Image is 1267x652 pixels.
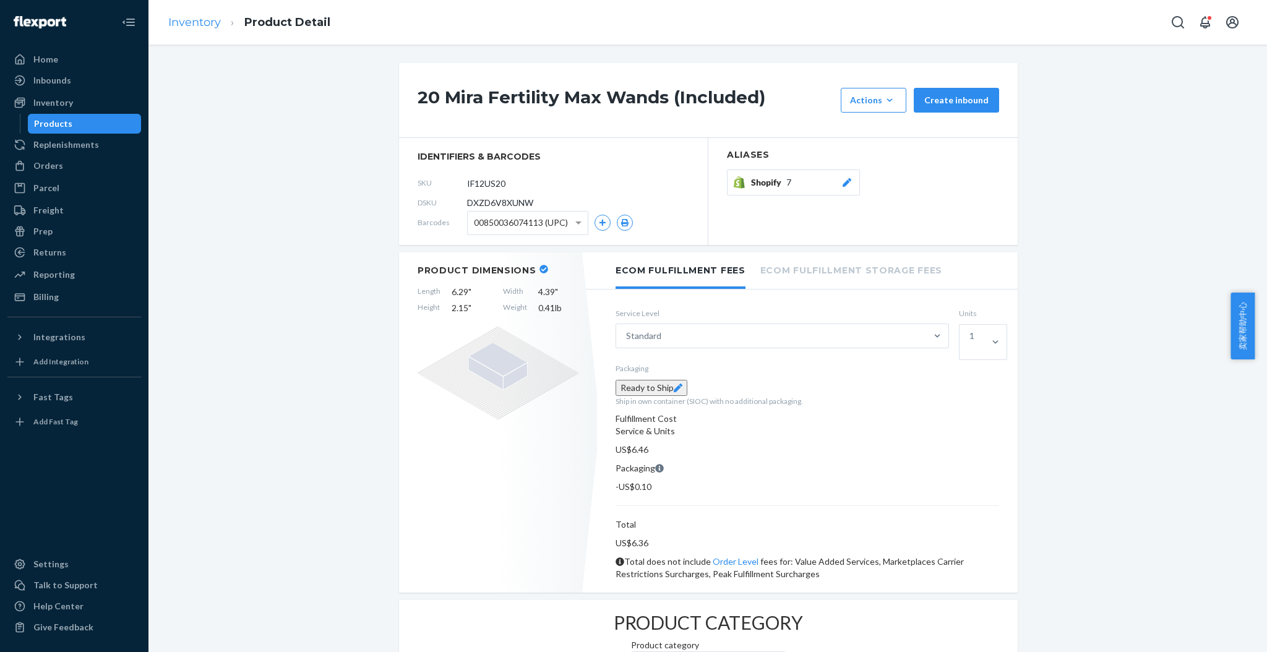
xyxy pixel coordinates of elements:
a: Product Detail [244,15,330,29]
div: Settings [33,558,69,570]
ol: breadcrumbs [158,4,340,41]
div: Add Fast Tag [33,416,78,427]
a: Add Fast Tag [7,412,141,432]
div: Products [34,118,72,130]
span: SKU [418,178,467,188]
img: Flexport logo [14,16,66,28]
label: Units [959,308,999,319]
span: Barcodes [418,217,467,228]
button: Integrations [7,327,141,347]
span: DXZD6V8XUNW [467,197,533,209]
p: Product category [631,639,786,651]
span: 00850036074113 (UPC) [474,212,568,233]
li: Ecom Fulfillment Fees [616,252,745,289]
a: Reporting [7,265,141,285]
a: Inbounds [7,71,141,90]
div: Fast Tags [33,391,73,403]
div: Standard [626,330,661,342]
button: Open account menu [1220,10,1245,35]
a: Parcel [7,178,141,198]
div: Actions [850,94,897,106]
div: Inbounds [33,74,71,87]
li: Ecom Fulfillment Storage Fees [760,252,942,286]
p: Packaging [616,363,999,374]
div: Home [33,53,58,66]
a: Replenishments [7,135,141,155]
span: Shopify [751,176,786,189]
div: Orders [33,160,63,172]
div: Replenishments [33,139,99,151]
button: Shopify7 [727,169,860,195]
button: Ready to Ship [616,380,687,396]
button: Create inbound [914,88,999,113]
p: Service & Units [616,425,999,437]
a: Talk to Support [7,575,141,595]
button: Open Search Box [1166,10,1190,35]
p: US$6.36 [616,537,999,549]
span: Weight [503,302,527,314]
div: Prep [33,225,53,238]
span: " [468,302,471,313]
span: 4.39 [538,286,578,298]
button: Give Feedback [7,617,141,637]
a: Billing [7,287,141,307]
span: Width [503,286,527,298]
span: Height [418,302,440,314]
span: Length [418,286,440,298]
button: Actions [841,88,906,113]
h2: PRODUCT CATEGORY [614,612,803,633]
button: Fast Tags [7,387,141,407]
div: Freight [33,204,64,217]
span: 6.29 [452,286,492,298]
button: 卖家帮助中心 [1230,293,1255,359]
a: Order Level [713,556,758,567]
a: Freight [7,200,141,220]
div: 1 [969,330,974,342]
p: -US$0.10 [616,481,999,493]
span: 0.41 lb [538,302,578,314]
span: " [468,286,471,297]
a: Products [28,114,142,134]
div: Billing [33,291,59,303]
a: Add Integration [7,352,141,372]
div: Help Center [33,600,84,612]
button: Open notifications [1193,10,1218,35]
span: Total does not include fees for: Value Added Services, Marketplaces Carrier Restrictions Surcharg... [616,556,964,579]
div: Give Feedback [33,621,93,633]
p: Total [616,518,999,531]
a: Settings [7,554,141,574]
h2: Aliases [727,150,999,160]
a: Home [7,49,141,69]
div: Add Integration [33,356,88,367]
div: Integrations [33,331,85,343]
a: Inventory [168,15,221,29]
p: Packaging [616,462,999,474]
span: 7 [786,176,791,189]
a: Prep [7,221,141,241]
a: Orders [7,156,141,176]
div: Reporting [33,268,75,281]
a: Inventory [7,93,141,113]
p: US$6.46 [616,444,999,456]
h2: Product Dimensions [418,265,536,276]
div: Inventory [33,97,73,109]
div: Returns [33,246,66,259]
div: Parcel [33,182,59,194]
span: 2.15 [452,302,492,314]
a: Returns [7,242,141,262]
div: Talk to Support [33,579,98,591]
h1: 20 Mira Fertility Max Wands (Included) [418,88,835,113]
button: Close Navigation [116,10,141,35]
a: Help Center [7,596,141,616]
span: identifiers & barcodes [418,150,689,163]
p: Ship in own container (SIOC) with no additional packaging. [616,396,999,406]
span: " [555,286,558,297]
input: 1 [969,342,971,354]
span: DSKU [418,197,467,208]
label: Service Level [616,308,949,319]
div: Fulfillment Cost [616,413,999,425]
input: Standard [661,330,663,342]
